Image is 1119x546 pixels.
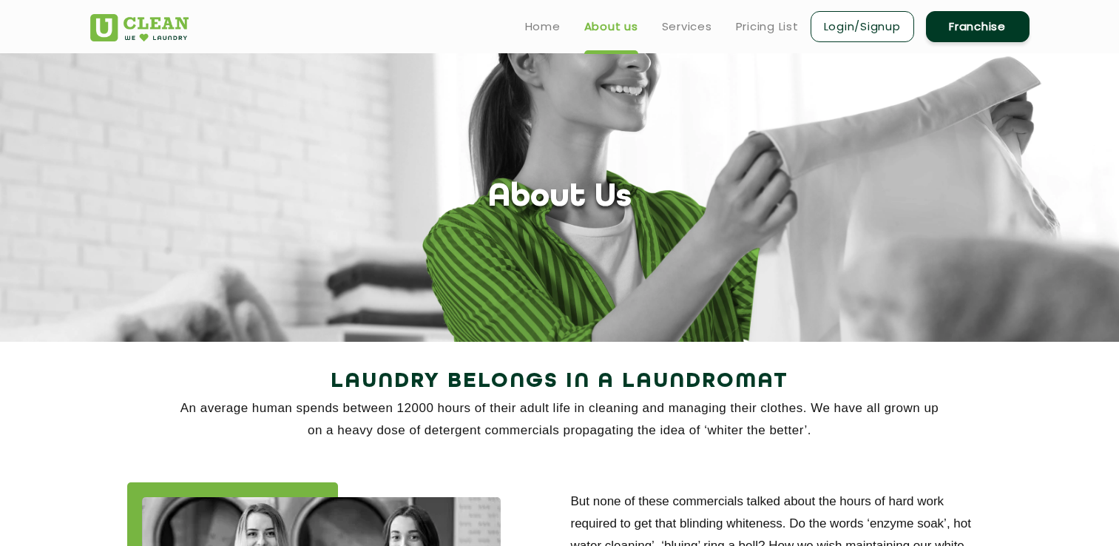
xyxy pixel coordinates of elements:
a: Pricing List [736,18,799,36]
img: UClean Laundry and Dry Cleaning [90,14,189,41]
a: Login/Signup [811,11,914,42]
a: Home [525,18,561,36]
h1: About Us [488,179,632,217]
p: An average human spends between 12000 hours of their adult life in cleaning and managing their cl... [90,397,1030,442]
a: Services [662,18,712,36]
a: About us [584,18,638,36]
a: Franchise [926,11,1030,42]
h2: Laundry Belongs in a Laundromat [90,364,1030,400]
